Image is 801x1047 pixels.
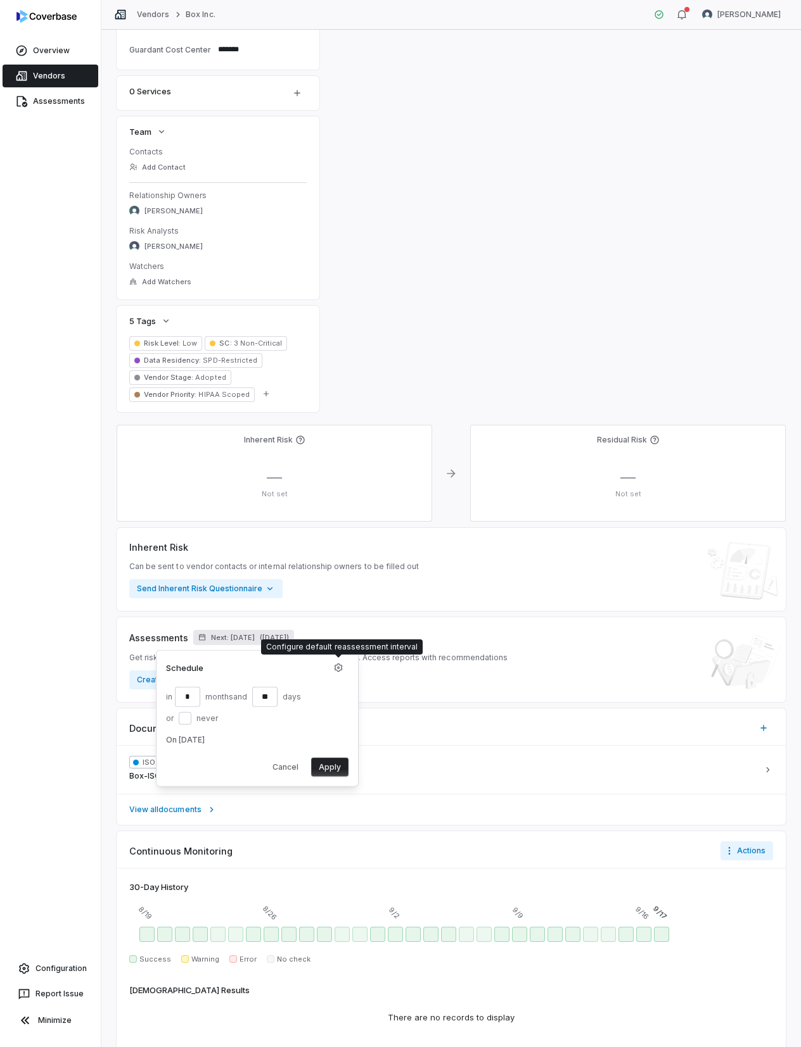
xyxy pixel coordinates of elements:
[565,927,580,942] div: Sep 12 - Success
[388,927,403,942] div: Sep 2 - Success
[240,955,257,964] span: Error
[166,691,172,701] span: in
[129,561,419,572] span: Can be sent to vendor contacts or internal relationship owners to be filled out
[129,315,156,327] span: 5 Tags
[203,691,250,701] span: month s and
[139,927,155,942] div: Aug 19 - Success
[137,904,155,922] span: 8/19
[281,927,297,942] div: Aug 27 - Success
[260,903,279,922] span: 8/26
[144,390,196,399] span: Vendor Priority :
[144,339,181,348] span: Risk Level :
[717,9,781,20] span: [PERSON_NAME]
[299,927,314,942] div: Aug 28 - Success
[166,713,174,723] span: or
[175,686,200,706] input: Months
[193,630,294,645] button: Next: [DATE]([DATE])
[186,9,215,20] a: Box Inc.
[129,653,508,663] span: Get risk scores, document analysis, and critical issue insights. Access reports with recommendations
[459,927,474,942] div: Sep 6 - Success
[211,633,255,643] span: Next: [DATE]
[636,927,651,942] div: Yesterday - Success
[5,957,96,980] a: Configuration
[129,191,307,201] dt: Relationship Owners
[252,686,278,706] input: Days
[117,746,786,794] button: ISO 27001 CertificateBox-ISO-Certificate-27001-27017-27018-and-27701.pdf
[406,927,421,942] div: Sep 3 - Success
[125,310,175,332] button: 5 Tags
[3,90,98,113] a: Assessments
[129,756,222,768] span: ISO 27001 Certificate
[441,927,456,942] div: Sep 5 - Success
[311,757,349,776] button: Apply
[477,927,492,942] div: Sep 7 - Success
[191,955,219,964] span: Warning
[179,712,191,724] button: Never schedule assessment
[137,9,169,20] a: Vendors
[721,841,773,860] button: Actions
[352,927,368,942] div: Aug 31 - Success
[129,670,220,689] button: Create Assessment
[142,277,191,287] span: Add Watchers
[33,71,65,81] span: Vendors
[210,927,226,942] div: Aug 23 - Success
[228,927,243,942] div: Aug 24 - Success
[129,261,307,272] dt: Watchers
[695,5,788,24] button: Jesse Nord avatar[PERSON_NAME]
[386,905,401,920] span: 9/2
[196,713,218,723] span: never
[181,339,197,348] span: Low
[654,927,669,942] div: Today - Success
[512,927,527,942] div: Sep 9 - Success
[175,927,190,942] div: Aug 21 - Success
[618,927,634,942] div: Sep 15 - Success
[277,955,311,964] span: No check
[144,206,203,216] span: [PERSON_NAME]
[3,65,98,87] a: Vendors
[33,46,70,56] span: Overview
[335,927,350,942] div: Aug 30 - Success
[193,927,208,942] div: Aug 22 - Success
[144,356,201,365] span: Data Residency :
[129,771,347,781] span: Box-ISO-Certificate-27001-27017-27018-and-27701.pdf
[583,927,598,942] div: Sep 13 - Success
[601,927,616,942] div: Sep 14 - Success
[634,904,651,922] span: 9/16
[33,96,85,106] span: Assessments
[125,120,170,143] button: Team
[510,905,526,921] span: 9/9
[548,927,563,942] div: Sep 11 - Success
[144,242,203,251] span: [PERSON_NAME]
[16,10,77,23] img: logo-D7KZi-bG.svg
[129,541,188,554] span: Inherent Risk
[129,881,188,894] div: 30 -Day History
[144,373,193,382] span: Vendor Stage :
[157,927,172,942] div: Aug 20 - Success
[494,927,509,942] div: Sep 8 - Success
[129,844,233,858] span: Continuous Monitoring
[317,927,332,942] div: Aug 29 - Success
[373,996,530,1039] div: There are no records to display
[129,722,180,735] span: Documents
[129,126,151,137] span: Team
[267,468,282,486] span: —
[597,435,647,445] h4: Residual Risk
[266,642,418,652] div: Configure default reassessment interval
[280,691,304,701] span: day s
[129,579,283,598] button: Send Inherent Risk Questionnaire
[38,1015,72,1025] span: Minimize
[246,927,261,942] div: Aug 25 - Success
[5,1008,96,1033] button: Minimize
[129,226,307,236] dt: Risk Analysts
[264,927,279,942] div: Aug 26 - Success
[530,927,545,942] div: Sep 10 - Success
[129,241,139,251] img: Jesse Nord avatar
[244,435,293,445] h4: Inherent Risk
[232,339,282,348] span: 3 Non-Critical
[201,356,257,365] span: SPD-Restricted
[35,963,87,974] span: Configuration
[129,45,213,54] div: Guardant Cost Center
[370,927,385,942] div: Sep 1 - Success
[125,156,189,179] button: Add Contact
[3,39,98,62] a: Overview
